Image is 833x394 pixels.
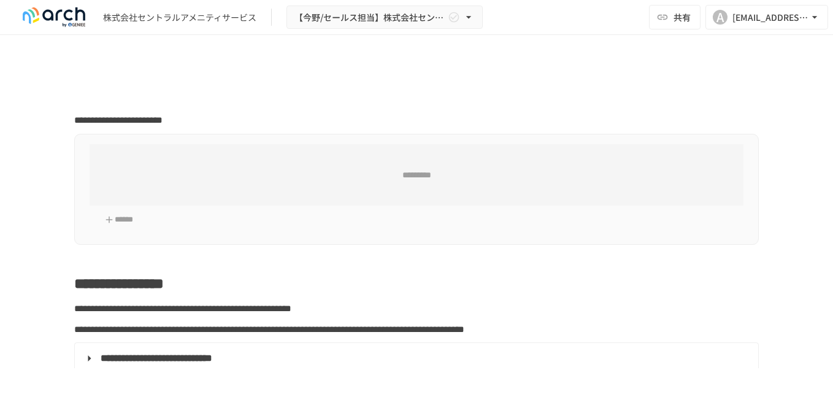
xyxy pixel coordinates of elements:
[713,10,727,25] div: A
[286,6,483,29] button: 【今野/セールス担当】株式会社セントラルアメニティサービス様_初期設定サポート
[649,5,701,29] button: 共有
[674,10,691,24] span: 共有
[732,10,808,25] div: [EMAIL_ADDRESS][DOMAIN_NAME]
[705,5,828,29] button: A[EMAIL_ADDRESS][DOMAIN_NAME]
[15,7,93,27] img: logo-default@2x-9cf2c760.svg
[103,11,256,24] div: 株式会社セントラルアメニティサービス
[294,10,445,25] span: 【今野/セールス担当】株式会社セントラルアメニティサービス様_初期設定サポート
